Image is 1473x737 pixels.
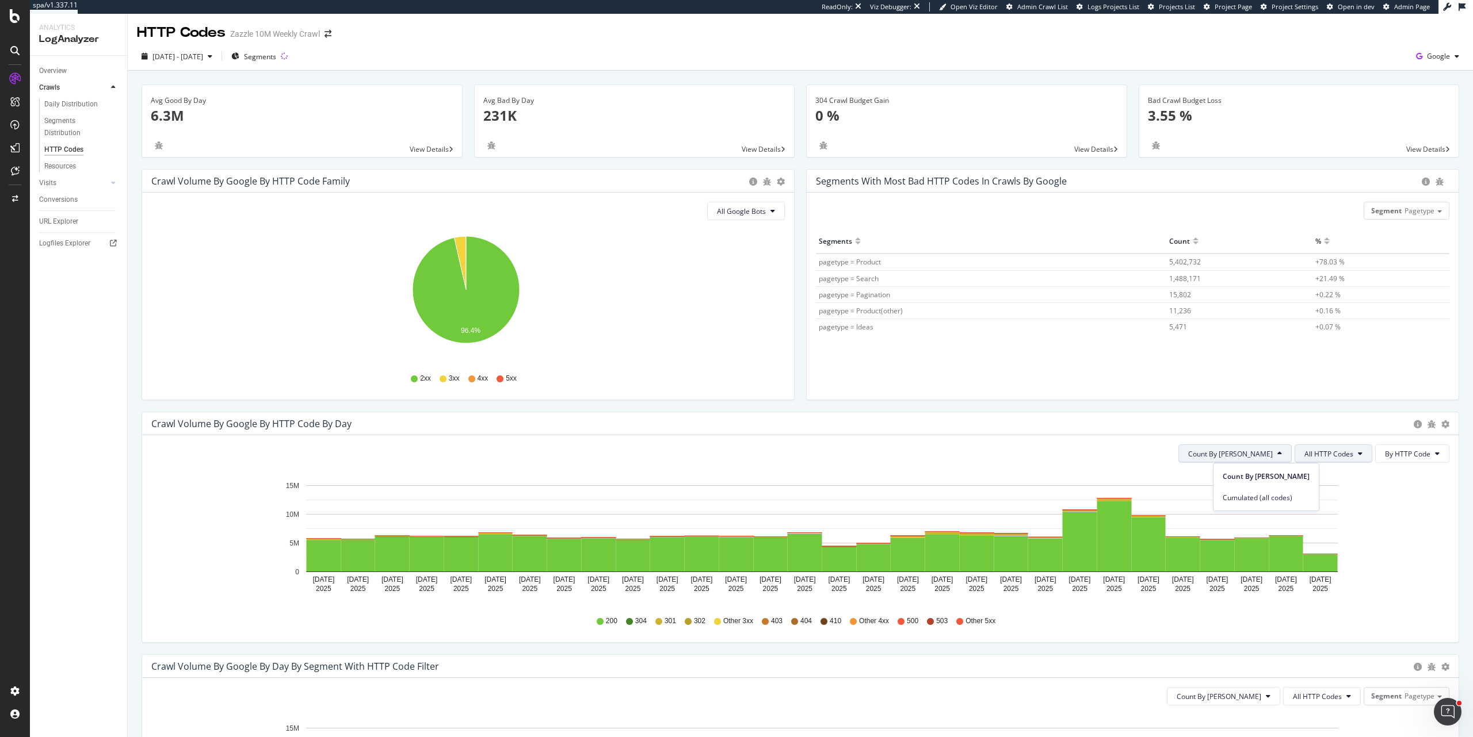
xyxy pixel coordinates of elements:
span: Google [1427,51,1450,61]
button: Google [1411,47,1464,66]
button: Segments [227,47,281,66]
span: [DATE] - [DATE] [152,52,203,62]
button: [DATE] - [DATE] [137,47,217,66]
iframe: Intercom live chat [1434,698,1461,726]
span: Segments [244,52,276,62]
span: Cumulated (all codes) [1223,493,1310,503]
span: Count By Day [1223,471,1310,482]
